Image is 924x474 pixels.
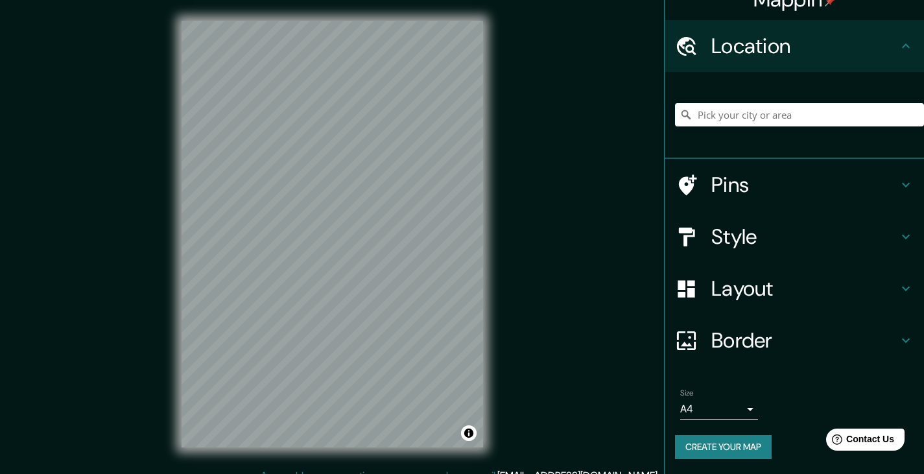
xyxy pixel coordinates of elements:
[675,103,924,126] input: Pick your city or area
[680,399,758,420] div: A4
[711,327,898,353] h4: Border
[711,33,898,59] h4: Location
[665,314,924,366] div: Border
[711,224,898,250] h4: Style
[461,425,477,441] button: Toggle attribution
[809,423,910,460] iframe: Help widget launcher
[665,20,924,72] div: Location
[665,159,924,211] div: Pins
[711,276,898,302] h4: Layout
[182,21,483,447] canvas: Map
[665,263,924,314] div: Layout
[711,172,898,198] h4: Pins
[675,435,772,459] button: Create your map
[665,211,924,263] div: Style
[680,388,694,399] label: Size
